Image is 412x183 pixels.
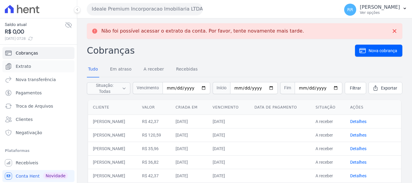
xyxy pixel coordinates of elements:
[137,100,171,115] th: Valor
[16,116,33,122] span: Clientes
[5,36,65,41] span: [DATE] 07:28
[137,115,171,128] td: R$ 42,37
[360,10,400,15] p: Ver opções
[109,62,133,77] a: Em atraso
[43,172,68,179] span: Novidade
[16,50,38,56] span: Cobranças
[137,128,171,142] td: R$ 120,59
[137,155,171,169] td: R$ 36,82
[88,128,137,142] td: [PERSON_NAME]
[88,142,137,155] td: [PERSON_NAME]
[350,85,361,91] span: Filtrar
[87,82,130,94] button: Situação: Todas
[101,28,304,34] p: Não foi possível acessar o extrato da conta. Por favor, tente novamente mais tarde.
[360,4,400,10] p: [PERSON_NAME]
[88,115,137,128] td: [PERSON_NAME]
[142,62,165,77] a: A receber
[171,128,208,142] td: [DATE]
[87,62,99,77] a: Tudo
[16,173,40,179] span: Conta Hent
[369,82,402,94] a: Exportar
[171,142,208,155] td: [DATE]
[16,160,38,166] span: Recebíveis
[5,21,65,28] span: Saldo atual
[88,155,137,169] td: [PERSON_NAME]
[208,142,250,155] td: [DATE]
[16,90,42,96] span: Pagamentos
[339,1,412,18] button: RR [PERSON_NAME] Ver opções
[16,63,31,69] span: Extrato
[249,100,311,115] th: Data de pagamento
[5,28,65,36] span: R$ 0,00
[347,8,353,12] span: RR
[311,100,345,115] th: Situação
[208,100,250,115] th: Vencimento
[16,103,53,109] span: Troca de Arquivos
[171,115,208,128] td: [DATE]
[16,130,42,136] span: Negativação
[350,160,366,165] a: Detalhes
[208,169,250,182] td: [DATE]
[208,128,250,142] td: [DATE]
[369,48,397,54] span: Nova cobrança
[355,45,402,57] a: Nova cobrança
[311,142,345,155] td: A receber
[345,100,401,115] th: Ações
[2,47,74,59] a: Cobranças
[2,127,74,139] a: Negativação
[88,100,137,115] th: Cliente
[87,3,203,15] button: Ideale Premium Incorporacao Imobiliaria LTDA
[2,87,74,99] a: Pagamentos
[311,128,345,142] td: A receber
[381,85,397,91] span: Exportar
[133,82,163,94] span: Vencimento
[208,115,250,128] td: [DATE]
[2,170,74,182] a: Conta Hent Novidade
[350,146,366,151] a: Detalhes
[311,155,345,169] td: A receber
[175,62,199,77] a: Recebidas
[280,82,295,94] span: Fim
[2,113,74,125] a: Clientes
[311,115,345,128] td: A receber
[213,82,230,94] span: Início
[171,155,208,169] td: [DATE]
[2,157,74,169] a: Recebíveis
[350,173,366,178] a: Detalhes
[5,147,72,154] div: Plataformas
[91,82,118,94] span: Situação: Todas
[2,60,74,72] a: Extrato
[350,133,366,137] a: Detalhes
[311,169,345,182] td: A receber
[350,119,366,124] a: Detalhes
[137,169,171,182] td: R$ 42,37
[345,82,366,94] a: Filtrar
[171,100,208,115] th: Criada em
[137,142,171,155] td: R$ 35,96
[208,155,250,169] td: [DATE]
[2,100,74,112] a: Troca de Arquivos
[88,169,137,182] td: [PERSON_NAME]
[16,77,56,83] span: Nova transferência
[2,74,74,86] a: Nova transferência
[87,44,355,57] h2: Cobranças
[171,169,208,182] td: [DATE]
